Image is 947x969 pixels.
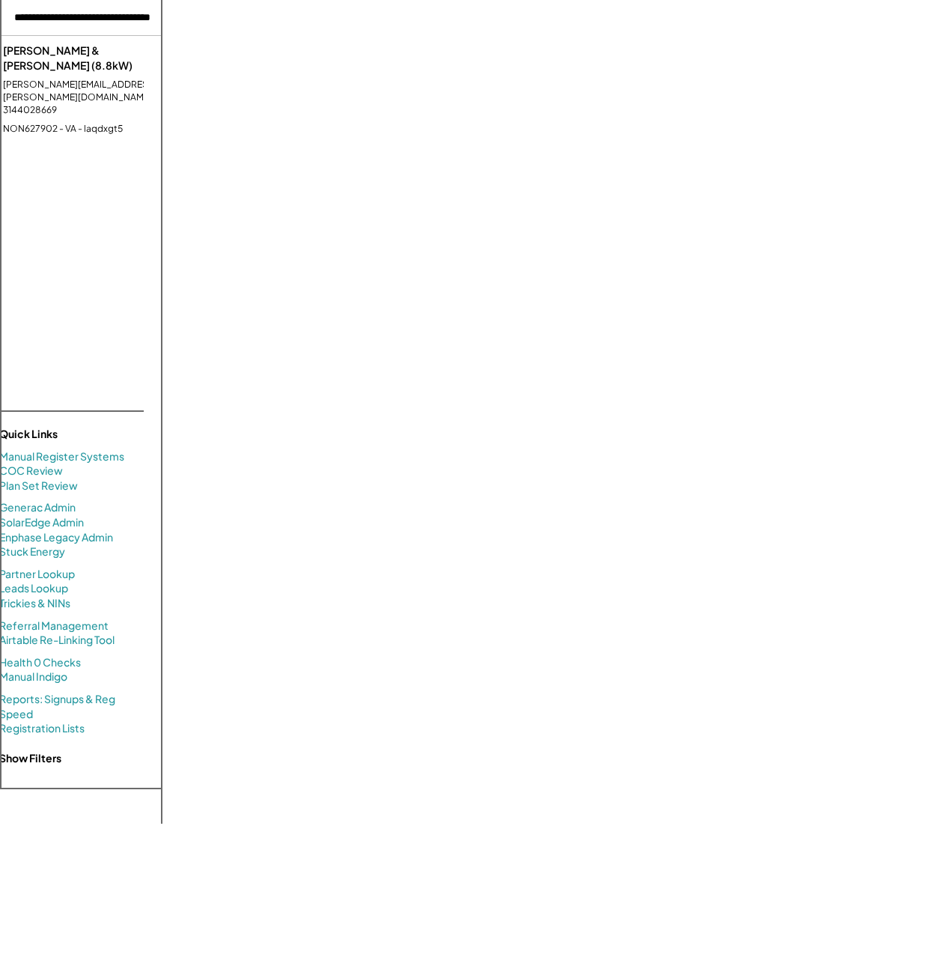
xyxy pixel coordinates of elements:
div: [PERSON_NAME][EMAIL_ADDRESS][PERSON_NAME][DOMAIN_NAME] - 3144028669 [3,79,186,116]
div: [PERSON_NAME] & [PERSON_NAME] (8.8kW) [3,43,186,73]
div: NON627902 - VA - laqdxgt5 [3,123,186,136]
